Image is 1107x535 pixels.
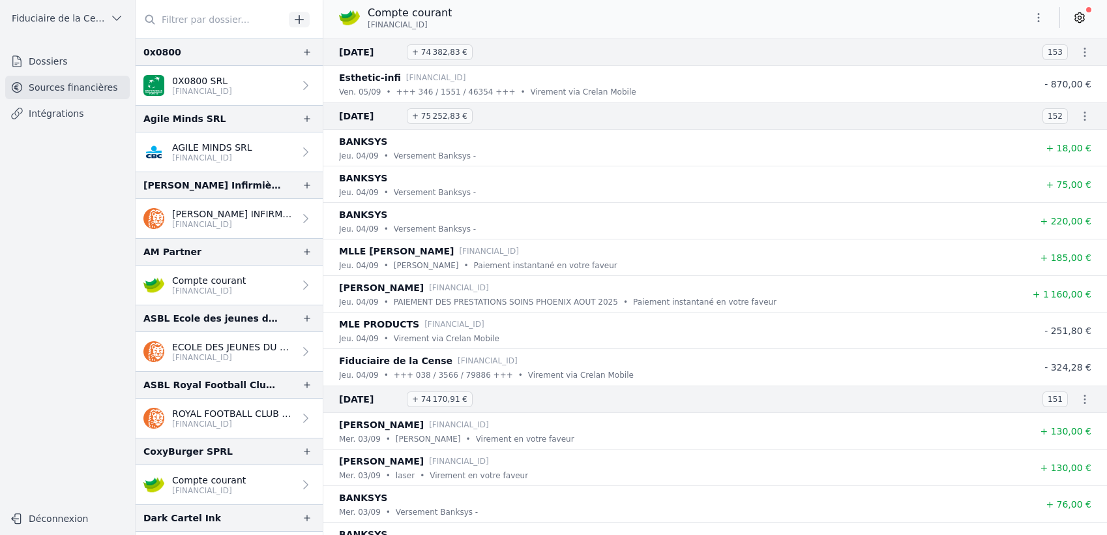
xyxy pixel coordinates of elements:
[384,222,389,236] div: •
[466,433,471,446] div: •
[430,469,528,482] p: Virement en votre faveur
[368,5,452,21] p: Compte courant
[172,474,246,487] p: Compte courant
[1044,362,1091,373] span: - 324,28 €
[459,245,519,258] p: [FINANCIAL_ID]
[1033,289,1091,299] span: + 1 160,00 €
[339,391,402,407] span: [DATE]
[339,353,452,369] p: Fiduciaire de la Cense
[136,465,323,504] a: Compte courant [FINANCIAL_ID]
[339,170,387,186] p: BANKSYS
[429,281,489,294] p: [FINANCIAL_ID]
[339,506,381,519] p: mer. 03/09
[1044,79,1091,89] span: - 870,00 €
[136,8,284,31] input: Filtrer par dossier...
[384,296,389,309] div: •
[136,132,323,172] a: AGILE MINDS SRL [FINANCIAL_ID]
[406,71,466,84] p: [FINANCIAL_ID]
[396,469,415,482] p: laser
[339,332,379,345] p: jeu. 04/09
[5,8,130,29] button: Fiduciaire de la Cense & Associés
[386,506,391,519] div: •
[464,259,469,272] div: •
[384,259,389,272] div: •
[394,222,476,236] p: Versement Banksys -
[143,408,164,429] img: ing.png
[143,275,164,296] img: crelan.png
[394,259,459,272] p: [PERSON_NAME]
[1040,216,1091,226] span: + 220,00 €
[172,341,294,354] p: ECOLE DES JEUNES DU ROYAL FOOTBALL CLUB WALLONIA HANNUT ASBL
[172,207,294,221] p: [PERSON_NAME] INFIRMIERE SCOMM
[143,341,164,362] img: ing.png
[143,311,281,326] div: ASBL Ecole des jeunes du Royal football Club Hannutois
[339,70,401,85] p: Esthetic-infi
[339,85,381,99] p: ven. 05/09
[5,76,130,99] a: Sources financières
[143,244,201,260] div: AM Partner
[143,208,164,229] img: ing.png
[368,20,428,30] span: [FINANCIAL_ID]
[1046,499,1091,510] span: + 76,00 €
[143,75,164,96] img: BNP_BE_BUSINESS_GEBABEBB.png
[1040,252,1091,263] span: + 185,00 €
[339,417,424,433] p: [PERSON_NAME]
[143,474,164,495] img: crelan.png
[172,86,232,97] p: [FINANCIAL_ID]
[5,50,130,73] a: Dossiers
[1042,108,1068,124] span: 152
[384,369,389,382] div: •
[172,153,252,163] p: [FINANCIAL_ID]
[407,44,473,60] span: + 74 382,83 €
[143,377,281,393] div: ASBL Royal Football Club [PERSON_NAME]
[143,142,164,162] img: CBC_CREGBEBB.png
[172,286,246,296] p: [FINANCIAL_ID]
[1042,391,1068,407] span: 151
[339,259,379,272] p: jeu. 04/09
[339,280,424,296] p: [PERSON_NAME]
[623,296,628,309] div: •
[339,433,381,446] p: mer. 03/09
[5,508,130,529] button: Déconnexion
[339,453,424,469] p: [PERSON_NAME]
[476,433,574,446] p: Virement en votre faveur
[136,399,323,438] a: ROYAL FOOTBALL CLUB WALLONIA HANNUT ASBL [FINANCIAL_ID]
[12,12,105,25] span: Fiduciaire de la Cense & Associés
[1046,143,1091,153] span: + 18,00 €
[396,433,461,446] p: [PERSON_NAME]
[518,369,523,382] div: •
[396,506,478,519] p: Versement Banksys -
[1046,179,1091,190] span: + 75,00 €
[386,433,391,446] div: •
[339,222,379,236] p: jeu. 04/09
[172,352,294,363] p: [FINANCIAL_ID]
[384,149,389,162] div: •
[339,490,387,506] p: BANKSYS
[172,407,294,420] p: ROYAL FOOTBALL CLUB WALLONIA HANNUT ASBL
[339,469,381,482] p: mer. 03/09
[172,141,252,154] p: AGILE MINDS SRL
[420,469,424,482] div: •
[136,266,323,305] a: Compte courant [FINANCIAL_ID]
[143,510,221,526] div: Dark Cartel Ink
[1040,463,1091,473] span: + 130,00 €
[339,243,454,259] p: MLLE [PERSON_NAME]
[429,455,489,468] p: [FINANCIAL_ID]
[1044,326,1091,336] span: - 251,80 €
[339,207,387,222] p: BANKSYS
[474,259,617,272] p: Paiement instantané en votre faveur
[394,369,513,382] p: +++ 038 / 3566 / 79886 +++
[458,354,518,367] p: [FINANCIAL_ID]
[339,149,379,162] p: jeu. 04/09
[528,369,634,382] p: Virement via Crelan Mobile
[429,418,489,431] p: [FINANCIAL_ID]
[172,419,294,429] p: [FINANCIAL_ID]
[407,391,473,407] span: + 74 170,91 €
[1040,426,1091,436] span: + 130,00 €
[143,44,181,60] div: 0x0800
[394,149,476,162] p: Versement Banksys -
[172,74,232,87] p: 0X0800 SRL
[384,186,389,199] div: •
[339,108,402,124] span: [DATE]
[1042,44,1068,60] span: 153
